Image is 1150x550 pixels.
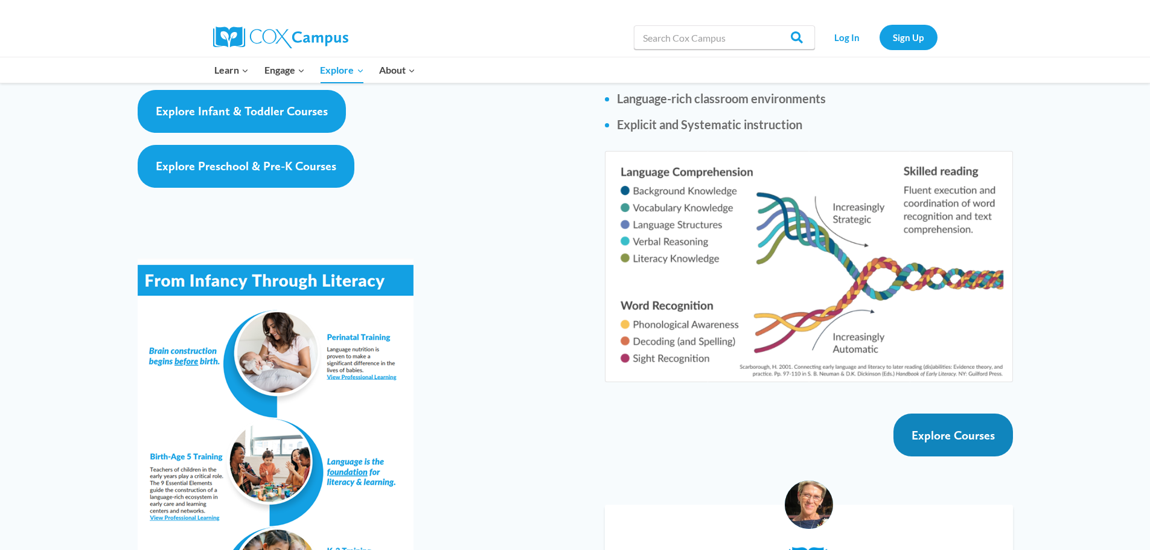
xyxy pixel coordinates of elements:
[912,428,995,443] span: Explore Courses
[893,414,1013,456] a: Explore Courses
[821,25,874,50] a: Log In
[156,159,336,173] span: Explore Preschool & Pre-K Courses
[213,27,348,48] img: Cox Campus
[138,145,354,188] a: Explore Preschool & Pre-K Courses
[257,57,313,83] button: Child menu of Engage
[156,104,328,118] span: Explore Infant & Toddler Courses
[138,90,346,133] a: Explore Infant & Toddler Courses
[617,91,826,106] strong: Language-rich classroom environments
[371,57,423,83] button: Child menu of About
[207,57,257,83] button: Child menu of Learn
[821,25,938,50] nav: Secondary Navigation
[880,25,938,50] a: Sign Up
[617,117,802,132] strong: Explicit and Systematic instruction
[207,57,423,83] nav: Primary Navigation
[634,25,815,50] input: Search Cox Campus
[605,151,1012,382] img: Diagram of Scarborough's Rope
[313,57,372,83] button: Child menu of Explore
